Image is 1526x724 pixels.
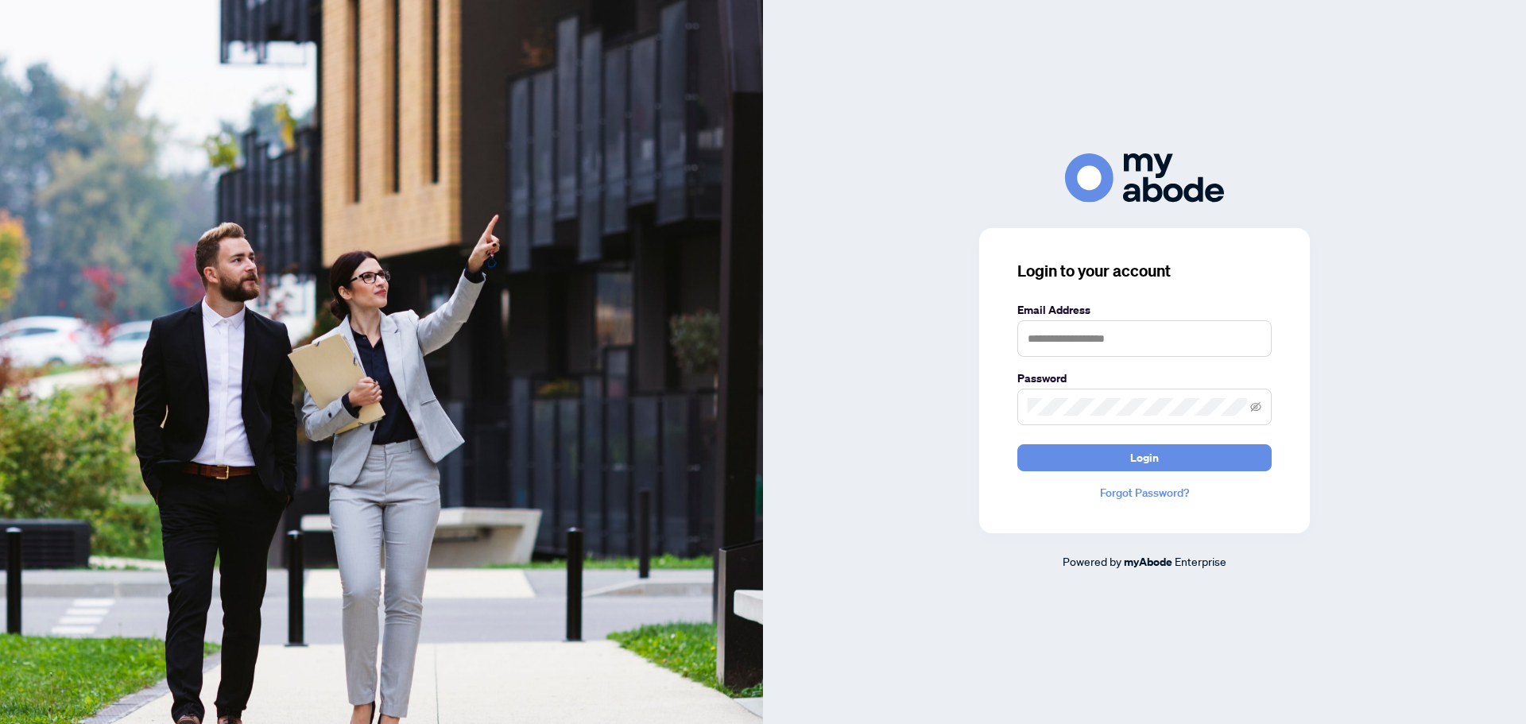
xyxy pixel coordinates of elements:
[1124,553,1172,571] a: myAbode
[1017,260,1272,282] h3: Login to your account
[1017,301,1272,319] label: Email Address
[1130,445,1159,470] span: Login
[1017,370,1272,387] label: Password
[1175,554,1226,568] span: Enterprise
[1063,554,1121,568] span: Powered by
[1250,401,1261,412] span: eye-invisible
[1017,484,1272,501] a: Forgot Password?
[1065,153,1224,202] img: ma-logo
[1017,444,1272,471] button: Login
